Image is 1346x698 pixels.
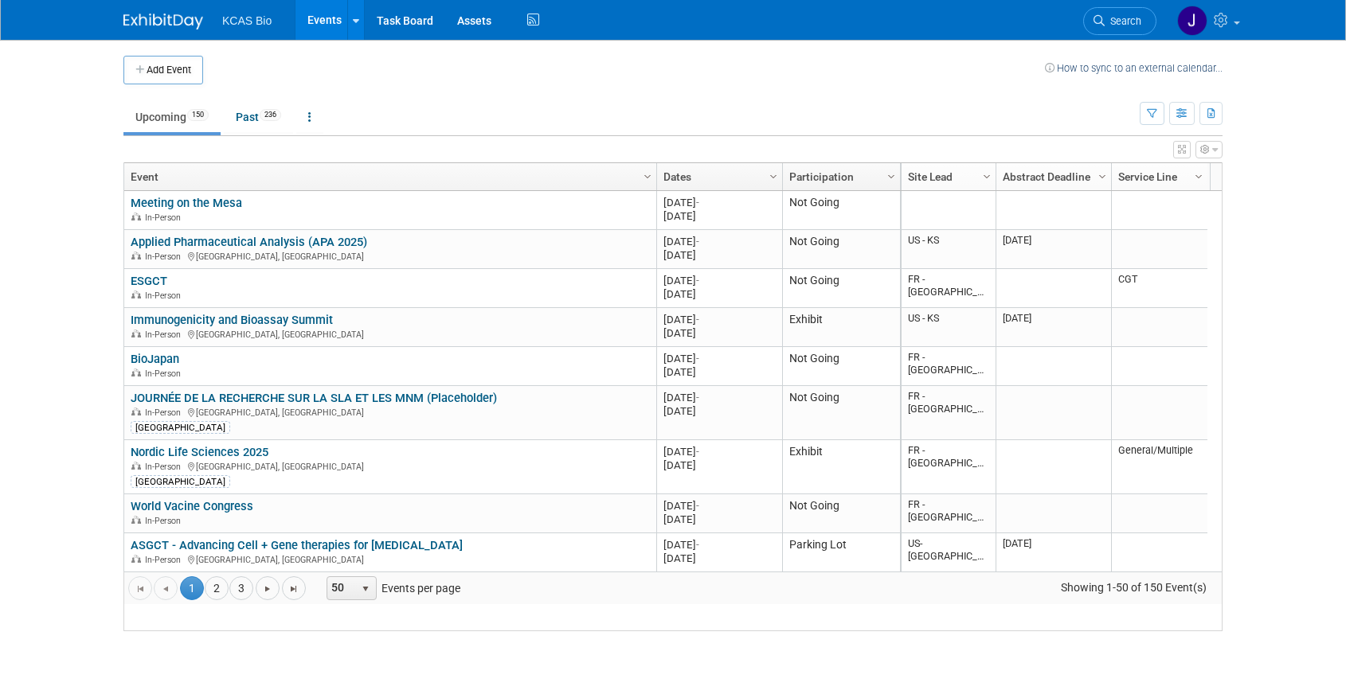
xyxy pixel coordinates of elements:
a: Go to the next page [256,576,280,600]
img: In-Person Event [131,252,141,259]
span: Go to the first page [134,583,147,595]
td: Parking Lot [782,533,900,572]
a: World Vacine Congress [131,499,253,513]
img: In-Person Event [131,555,141,563]
span: - [696,353,699,365]
a: BioJapan [131,352,179,366]
span: In-Person [145,213,186,223]
span: In-Person [145,368,186,379]
span: In-Person [145,330,186,340]
a: ESGCT [131,274,167,288]
td: Not Going [782,494,900,533]
a: Immunogenicity and Bioassay Summit [131,313,333,327]
span: - [696,392,699,404]
td: US - KS [902,308,996,347]
a: 2 [205,576,229,600]
td: [DATE] [996,308,1111,347]
img: In-Person Event [131,407,141,415]
span: In-Person [145,291,186,301]
span: - [696,275,699,287]
a: Dates [663,163,772,190]
div: [DATE] [663,235,775,248]
td: Not Going [782,191,900,230]
div: [GEOGRAPHIC_DATA] [131,421,230,434]
td: [DATE] [996,230,1111,269]
span: KCAS Bio [222,14,272,27]
div: [DATE] [663,274,775,287]
span: 236 [260,109,281,121]
span: - [696,446,699,458]
a: Participation [789,163,890,190]
td: General/Multiple [1111,440,1207,494]
div: [DATE] [663,391,775,404]
td: Not Going [782,230,900,269]
span: In-Person [145,407,186,418]
a: Column Settings [640,163,657,187]
td: FR - [GEOGRAPHIC_DATA] [902,494,996,533]
button: Add Event [123,56,203,84]
a: Search [1083,7,1156,35]
a: 3 [229,576,253,600]
span: Column Settings [1192,170,1205,183]
div: [GEOGRAPHIC_DATA] [131,475,230,488]
a: Go to the last page [282,576,306,600]
span: 50 [327,577,354,599]
span: Column Settings [767,170,780,183]
a: Go to the first page [128,576,152,600]
td: FR - [GEOGRAPHIC_DATA] [902,440,996,494]
div: [DATE] [663,458,775,472]
td: Exhibit [782,440,900,494]
a: Column Settings [765,163,783,187]
td: FR - [GEOGRAPHIC_DATA] [902,347,996,386]
div: [GEOGRAPHIC_DATA], [GEOGRAPHIC_DATA] [131,405,649,419]
span: Go to the next page [261,583,274,595]
span: - [696,236,699,248]
div: [DATE] [663,248,775,262]
a: Event [131,163,646,190]
span: Column Settings [1096,170,1109,183]
span: - [696,500,699,512]
a: Service Line [1118,163,1197,190]
span: - [696,539,699,551]
a: Column Settings [1094,163,1112,187]
div: [DATE] [663,445,775,458]
a: How to sync to an external calendar... [1045,62,1223,74]
a: Nordic Life Sciences 2025 [131,445,268,459]
div: [GEOGRAPHIC_DATA], [GEOGRAPHIC_DATA] [131,249,649,263]
img: In-Person Event [131,291,141,298]
a: Go to the previous page [154,576,178,600]
div: [DATE] [663,404,775,418]
span: 1 [180,576,204,600]
a: Meeting on the Mesa [131,196,242,210]
a: Applied Pharmaceutical Analysis (APA 2025) [131,235,367,249]
div: [DATE] [663,499,775,513]
span: - [696,197,699,209]
span: Go to the previous page [159,583,172,595]
span: Showing 1-50 of 150 Event(s) [1047,576,1222,599]
span: 150 [187,109,209,121]
div: [DATE] [663,209,775,223]
td: FR - [GEOGRAPHIC_DATA] [902,269,996,308]
img: ExhibitDay [123,14,203,29]
span: Column Settings [641,170,654,183]
div: [DATE] [663,365,775,379]
div: [DATE] [663,287,775,301]
a: Abstract Deadline [1003,163,1101,190]
a: Column Settings [883,163,901,187]
img: In-Person Event [131,330,141,337]
td: US- [GEOGRAPHIC_DATA] [902,533,996,572]
a: Past236 [224,102,293,132]
a: Upcoming150 [123,102,221,132]
div: [GEOGRAPHIC_DATA], [GEOGRAPHIC_DATA] [131,327,649,341]
a: ASGCT - Advancing Cell + Gene therapies for [MEDICAL_DATA] [131,538,463,552]
span: Go to the last page [288,583,300,595]
a: Column Settings [1191,163,1208,187]
span: Events per page [307,576,476,600]
div: [GEOGRAPHIC_DATA], [GEOGRAPHIC_DATA] [131,459,649,473]
span: select [359,583,372,595]
div: [DATE] [663,313,775,326]
td: US - KS [902,230,996,269]
td: [DATE] [996,533,1111,572]
td: Not Going [782,386,900,440]
span: Search [1105,15,1141,27]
